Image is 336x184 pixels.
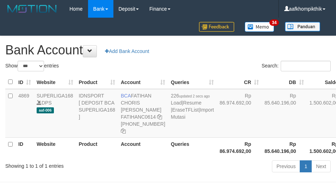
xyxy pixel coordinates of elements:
a: Add Bank Account [100,45,154,57]
th: Account [118,137,168,158]
th: DB: activate to sort column ascending [262,75,307,89]
a: Previous [272,160,300,172]
span: BCA [121,93,131,99]
label: Search: [262,61,331,71]
th: Product: activate to sort column ascending [76,75,118,89]
td: DPS [34,89,76,138]
th: Queries [168,137,217,158]
th: Queries: activate to sort column ascending [168,75,217,89]
th: Website: activate to sort column ascending [34,75,76,89]
a: 34 [239,18,280,36]
img: MOTION_logo.png [5,4,59,14]
img: Button%20Memo.svg [245,22,274,32]
span: | | | [171,93,214,120]
a: Resume [183,100,201,106]
div: Showing 1 to 1 of 1 entries [5,160,135,170]
td: Rp 86.974.692,00 [217,89,262,138]
td: Rp 85.640.196,00 [262,89,307,138]
th: Account: activate to sort column ascending [118,75,168,89]
h1: Bank Account [5,43,331,57]
a: 1 [300,160,312,172]
img: panduan.png [285,22,320,31]
a: EraseTFList [172,107,199,113]
th: Product [76,137,118,158]
a: Load [171,100,182,106]
th: Website [34,137,76,158]
th: Rp 85.640.196,00 [262,137,307,158]
img: Feedback.jpg [199,22,234,32]
a: FATIHANC0614 [121,114,156,120]
label: Show entries [5,61,59,71]
select: Showentries [18,61,44,71]
a: Copy 4062281727 to clipboard [121,128,126,134]
a: Next [311,160,331,172]
td: FATIHAN CHORIS [PERSON_NAME] [PHONE_NUMBER] [118,89,168,138]
th: CR: activate to sort column ascending [217,75,262,89]
td: 4869 [15,89,34,138]
a: Import Mutasi [171,107,214,120]
span: 226 [171,93,210,99]
a: Copy FATIHANC0614 to clipboard [157,114,162,120]
span: aaf-006 [37,107,54,113]
th: ID [15,137,34,158]
td: IDNSPORT [ DEPOSIT BCA SUPERLIGA168 ] [76,89,118,138]
th: ID: activate to sort column ascending [15,75,34,89]
a: SUPERLIGA168 [37,93,73,99]
span: 34 [269,19,279,26]
span: updated 2 secs ago [179,94,210,98]
input: Search: [281,61,331,71]
th: Rp 86.974.692,00 [217,137,262,158]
